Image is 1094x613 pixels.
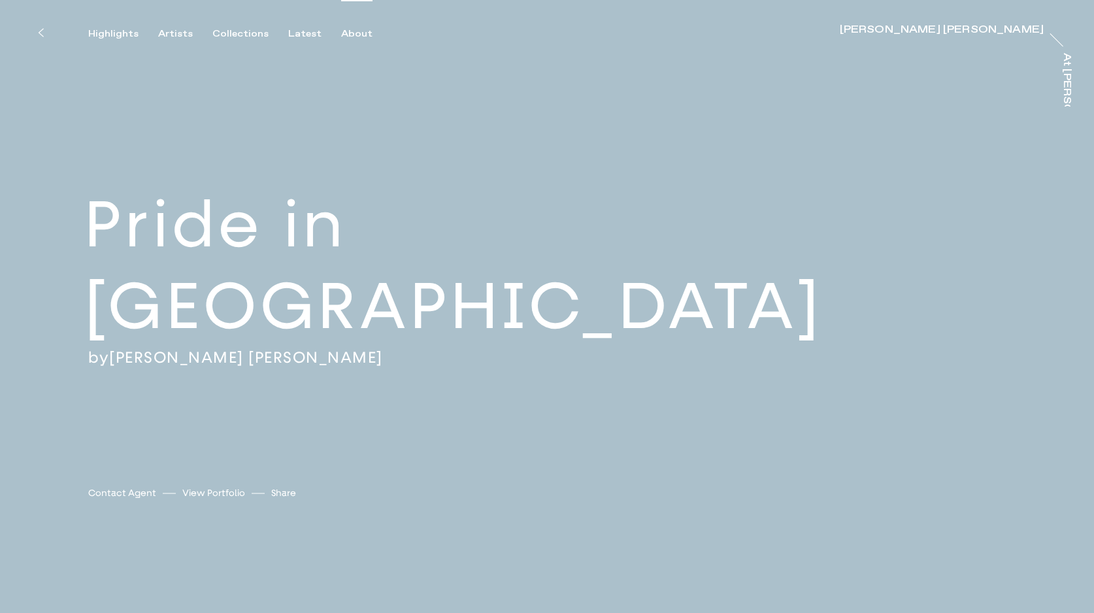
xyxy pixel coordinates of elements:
h2: Pride in [GEOGRAPHIC_DATA] [84,184,1094,348]
button: Share [271,484,296,502]
div: Collections [212,28,269,40]
button: Artists [158,28,212,40]
div: At [PERSON_NAME] [1061,53,1072,170]
a: [PERSON_NAME] [PERSON_NAME] [840,25,1044,38]
div: Highlights [88,28,139,40]
a: View Portfolio [182,486,245,500]
button: Latest [288,28,341,40]
a: At [PERSON_NAME] [1059,53,1072,107]
button: Collections [212,28,288,40]
button: Highlights [88,28,158,40]
div: Artists [158,28,193,40]
button: About [341,28,392,40]
div: About [341,28,373,40]
span: by [88,348,109,367]
a: [PERSON_NAME] [PERSON_NAME] [109,348,383,367]
div: Latest [288,28,322,40]
a: Contact Agent [88,486,156,500]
